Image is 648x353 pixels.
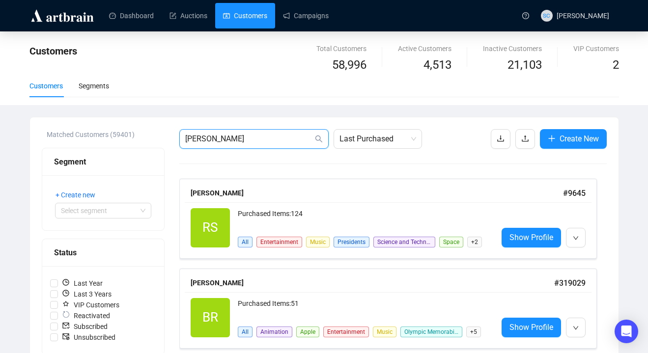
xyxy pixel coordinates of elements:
[339,130,416,148] span: Last Purchased
[613,58,619,72] span: 2
[202,307,218,327] span: BR
[554,278,586,288] span: # 319029
[238,208,490,228] div: Purchased Items: 124
[58,310,114,321] span: Reactivated
[439,237,463,247] span: Space
[306,237,330,247] span: Music
[557,12,609,20] span: [PERSON_NAME]
[238,326,253,337] span: All
[502,318,561,337] a: Show Profile
[332,56,366,75] span: 58,996
[316,43,366,54] div: Total Customers
[573,235,579,241] span: down
[615,320,638,343] div: Open Intercom Messenger
[334,237,369,247] span: Presidents
[191,188,563,198] div: [PERSON_NAME]
[179,269,607,349] a: [PERSON_NAME]#319029BRPurchased Items:51AllAnimationAppleEntertainmentMusicOlympic Memorabilia+5S...
[522,12,529,19] span: question-circle
[467,237,482,247] span: + 2
[507,56,542,75] span: 21,103
[502,228,561,247] a: Show Profile
[179,179,607,259] a: [PERSON_NAME]#9645RSPurchased Items:124AllEntertainmentMusicPresidentsScience and TechnologySpace...
[400,326,462,337] span: Olympic Memorabilia
[58,321,112,332] span: Subscribed
[573,325,579,331] span: down
[315,135,323,143] span: search
[497,135,505,142] span: download
[223,3,267,28] a: Customers
[56,190,95,200] span: + Create new
[483,43,542,54] div: Inactive Customers
[238,298,490,318] div: Purchased Items: 51
[202,217,218,238] span: RS
[29,8,95,24] img: logo
[509,321,553,333] span: Show Profile
[58,299,123,310] span: VIP Customers
[58,289,115,299] span: Last 3 Years
[283,3,329,28] a: Campaigns
[29,45,77,57] span: Customers
[563,189,586,198] span: # 9645
[373,237,435,247] span: Science and Technology
[573,43,619,54] div: VIP Customers
[256,237,302,247] span: Entertainment
[58,332,119,343] span: Unsubscribed
[58,278,107,289] span: Last Year
[54,156,152,168] div: Segment
[29,81,63,91] div: Customers
[296,326,319,337] span: Apple
[423,56,451,75] span: 4,513
[47,129,165,140] div: Matched Customers (59401)
[560,133,599,145] span: Create New
[55,187,103,203] button: + Create new
[543,11,550,20] span: SC
[398,43,451,54] div: Active Customers
[509,231,553,244] span: Show Profile
[540,129,607,149] button: Create New
[521,135,529,142] span: upload
[109,3,154,28] a: Dashboard
[466,326,481,337] span: + 5
[79,81,109,91] div: Segments
[323,326,369,337] span: Entertainment
[373,326,396,337] span: Music
[169,3,207,28] a: Auctions
[54,246,152,259] div: Status
[238,237,253,247] span: All
[191,277,554,288] div: [PERSON_NAME]
[256,326,292,337] span: Animation
[548,135,556,142] span: plus
[185,133,313,145] input: Search Customer...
